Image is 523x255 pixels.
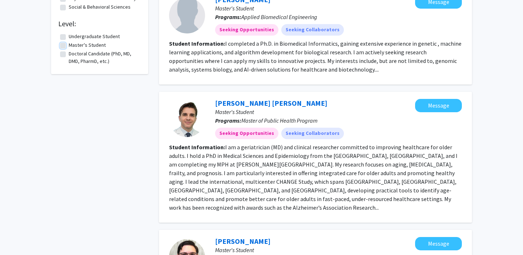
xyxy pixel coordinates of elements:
[215,99,327,108] a: [PERSON_NAME] [PERSON_NAME]
[169,144,225,151] b: Student Information:
[415,99,462,112] button: Message Marlon Juliano Romero Aliberti
[69,3,131,11] label: Social & Behavioral Sciences
[69,41,106,49] label: Master's Student
[215,246,254,254] span: Master's Student
[169,40,461,73] fg-read-more: I completed a Ph.D. in Biomedical Informatics, gaining extensive experience in genetic , machine ...
[241,117,318,124] span: Master of Public Health Program
[58,19,141,28] h2: Level:
[215,108,254,115] span: Master's Student
[281,128,344,139] mat-chip: Seeking Collaborators
[215,128,278,139] mat-chip: Seeking Opportunities
[215,5,254,12] span: Master's Student
[69,50,139,65] label: Doctoral Candidate (PhD, MD, DMD, PharmD, etc.)
[241,13,317,21] span: Applied Biomedical Engineering
[169,144,458,211] fg-read-more: I am a geriatrician (MD) and clinical researcher committed to improving healthcare for older adul...
[215,117,241,124] b: Programs:
[215,24,278,36] mat-chip: Seeking Opportunities
[69,33,120,40] label: Undergraduate Student
[215,13,241,21] b: Programs:
[415,237,462,250] button: Message Francisco Montiel Ishino
[281,24,344,36] mat-chip: Seeking Collaborators
[5,223,31,250] iframe: Chat
[215,237,270,246] a: [PERSON_NAME]
[169,40,225,47] b: Student Information:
